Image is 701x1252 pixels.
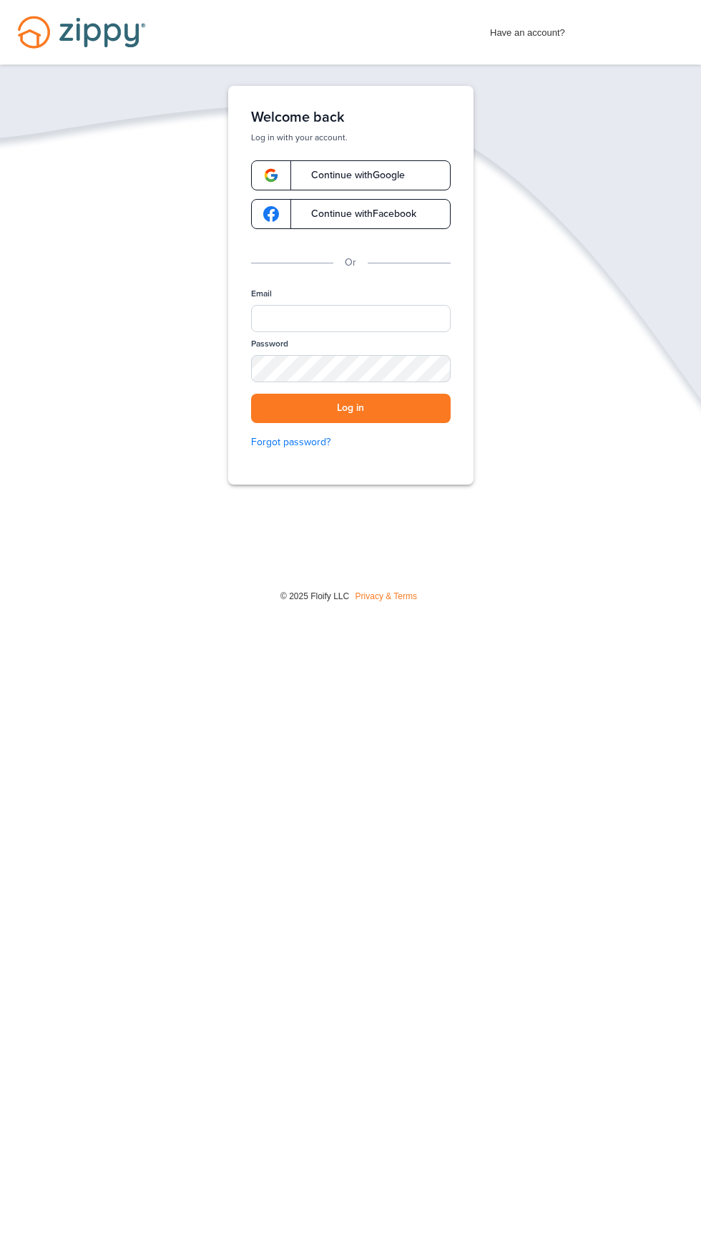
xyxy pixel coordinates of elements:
[490,18,565,41] span: Have an account?
[263,206,279,222] img: google-logo
[251,109,451,126] h1: Welcome back
[251,355,451,382] input: Password
[251,305,451,332] input: Email
[263,168,279,183] img: google-logo
[251,132,451,143] p: Log in with your account.
[251,199,451,229] a: google-logoContinue withFacebook
[251,435,451,450] a: Forgot password?
[251,160,451,190] a: google-logoContinue withGoogle
[280,591,349,601] span: © 2025 Floify LLC
[297,170,405,180] span: Continue with Google
[345,255,356,271] p: Or
[251,338,288,350] label: Password
[297,209,416,219] span: Continue with Facebook
[356,591,417,601] a: Privacy & Terms
[251,394,451,423] button: Log in
[251,288,272,300] label: Email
